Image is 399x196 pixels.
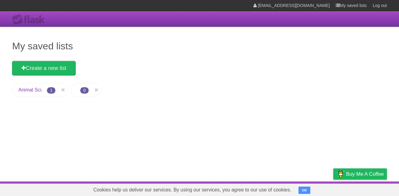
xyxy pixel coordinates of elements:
span: 0 [80,87,89,94]
button: OK [298,187,310,194]
a: Create a new list [12,61,76,75]
a: Developers [273,183,297,194]
a: Buy me a coffee [333,168,387,180]
a: About [253,183,265,194]
img: Buy me a coffee [336,169,345,179]
span: Cookies help us deliver our services. By using our services, you agree to our use of cookies. [87,184,297,196]
div: Flask [12,14,48,25]
span: Buy me a coffee [346,169,384,179]
a: Animal Sci. [18,87,43,92]
a: Terms [305,183,318,194]
a: Suggest a feature [349,183,387,194]
span: 1 [47,87,55,94]
a: Privacy [325,183,341,194]
h1: My saved lists [12,39,387,53]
